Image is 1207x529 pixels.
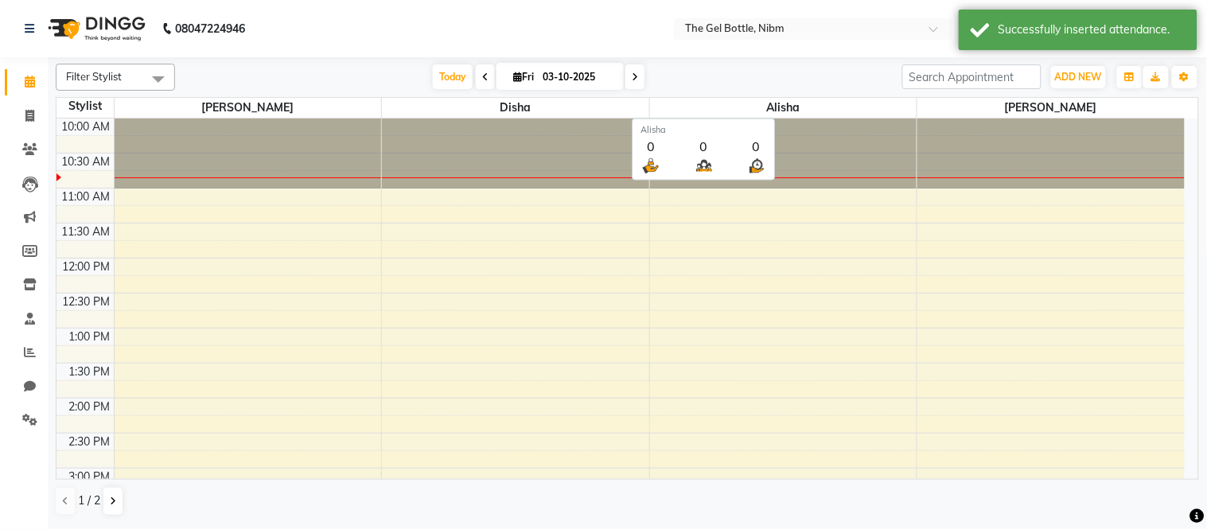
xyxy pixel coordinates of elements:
[538,65,617,89] input: 2025-10-03
[66,70,122,83] span: Filter Stylist
[59,189,114,205] div: 11:00 AM
[59,224,114,240] div: 11:30 AM
[175,6,245,51] b: 08047224946
[746,136,766,155] div: 0
[60,294,114,310] div: 12:30 PM
[66,434,114,450] div: 2:30 PM
[433,64,473,89] span: Today
[1055,71,1102,83] span: ADD NEW
[56,98,114,115] div: Stylist
[1051,66,1106,88] button: ADD NEW
[999,21,1186,38] div: Successfully inserted attendance.
[66,364,114,380] div: 1:30 PM
[917,98,1185,118] span: [PERSON_NAME]
[694,136,714,155] div: 0
[78,492,100,509] span: 1 / 2
[41,6,150,51] img: logo
[902,64,1042,89] input: Search Appointment
[382,98,649,118] span: Disha
[650,98,917,118] span: Alisha
[640,136,660,155] div: 0
[115,98,382,118] span: [PERSON_NAME]
[746,155,766,175] img: wait_time.png
[66,469,114,485] div: 3:00 PM
[694,155,714,175] img: queue.png
[640,155,660,175] img: serve.png
[66,399,114,415] div: 2:00 PM
[59,154,114,170] div: 10:30 AM
[59,119,114,135] div: 10:00 AM
[66,329,114,345] div: 1:00 PM
[640,123,766,137] div: Alisha
[60,259,114,275] div: 12:00 PM
[509,71,538,83] span: Fri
